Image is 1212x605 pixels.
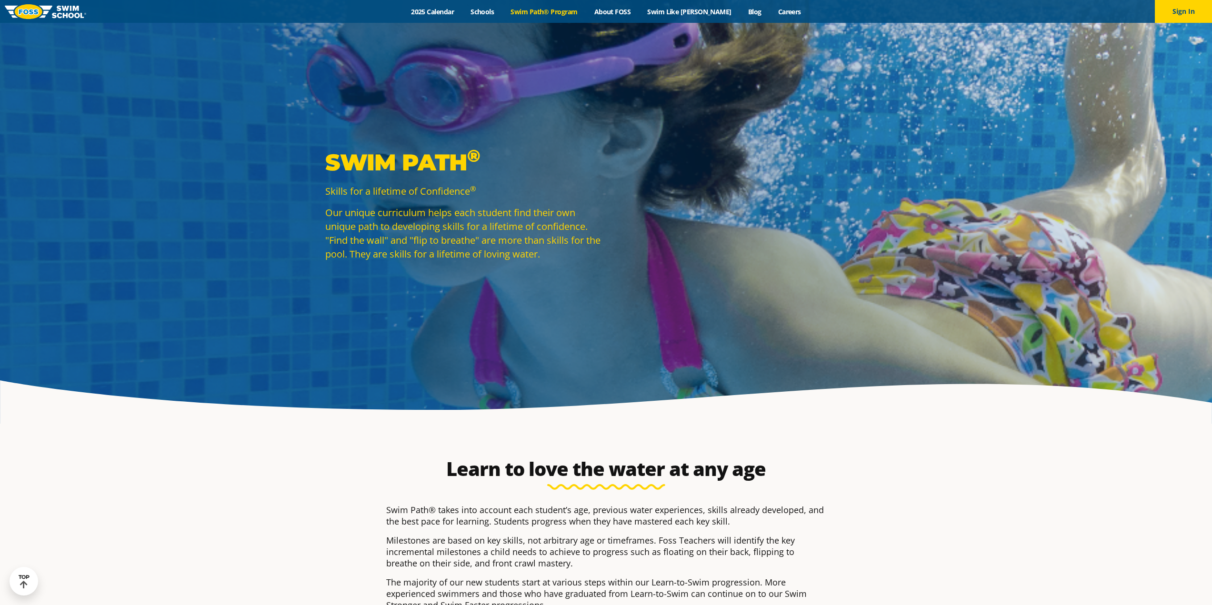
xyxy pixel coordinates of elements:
[462,7,502,16] a: Schools
[740,7,770,16] a: Blog
[586,7,639,16] a: About FOSS
[403,7,462,16] a: 2025 Calendar
[325,206,601,261] p: Our unique curriculum helps each student find their own unique path to developing skills for a li...
[467,145,480,166] sup: ®
[5,4,86,19] img: FOSS Swim School Logo
[386,504,826,527] p: Swim Path® takes into account each student’s age, previous water experiences, skills already deve...
[470,184,476,193] sup: ®
[386,535,826,569] p: Milestones are based on key skills, not arbitrary age or timeframes. Foss Teachers will identify ...
[381,457,831,480] h2: Learn to love the water at any age
[639,7,740,16] a: Swim Like [PERSON_NAME]
[502,7,586,16] a: Swim Path® Program
[19,574,30,589] div: TOP
[770,7,809,16] a: Careers
[325,148,601,177] p: Swim Path
[325,184,601,198] p: Skills for a lifetime of Confidence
